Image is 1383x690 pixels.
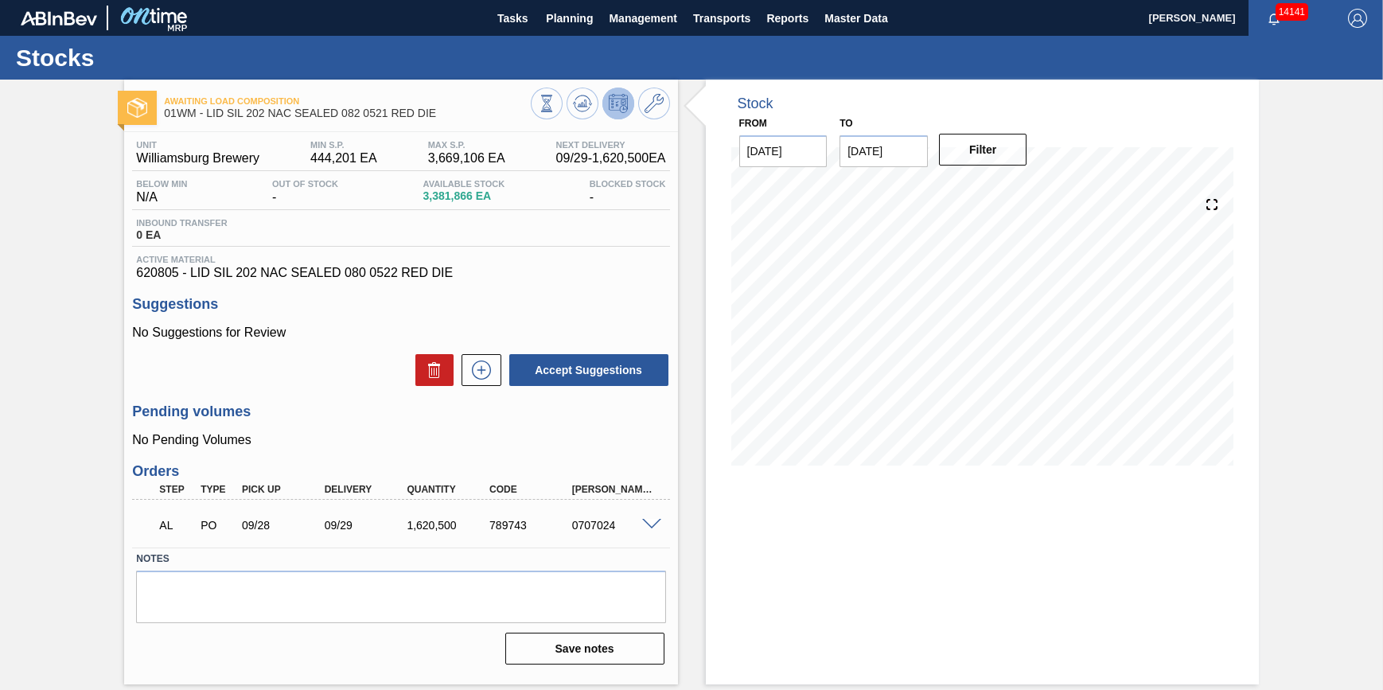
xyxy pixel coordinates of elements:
[556,151,666,166] span: 09/29 - 1,620,500 EA
[766,9,808,28] span: Reports
[567,88,598,119] button: Update Chart
[1276,3,1308,21] span: 14141
[1348,9,1367,28] img: Logout
[272,179,338,189] span: Out Of Stock
[136,266,665,280] span: 620805 - LID SIL 202 NAC SEALED 080 0522 RED DIE
[840,118,852,129] label: to
[423,190,505,202] span: 3,381,866 EA
[423,179,505,189] span: Available Stock
[132,463,669,480] h3: Orders
[136,179,187,189] span: Below Min
[568,484,660,495] div: [PERSON_NAME]. ID
[164,96,530,106] span: Awaiting Load Composition
[132,326,669,340] p: No Suggestions for Review
[546,9,593,28] span: Planning
[501,353,670,388] div: Accept Suggestions
[609,9,677,28] span: Management
[638,88,670,119] button: Go to Master Data / General
[485,484,577,495] div: Code
[739,118,767,129] label: From
[1249,7,1299,29] button: Notifications
[939,134,1027,166] button: Filter
[428,140,505,150] span: MAX S.P.
[197,484,239,495] div: Type
[136,548,665,571] label: Notes
[738,96,773,112] div: Stock
[495,9,530,28] span: Tasks
[824,9,887,28] span: Master Data
[155,484,197,495] div: Step
[403,519,494,532] div: 1,620,500
[127,98,147,118] img: Ícone
[840,135,928,167] input: mm/dd/yyyy
[407,354,454,386] div: Delete Suggestions
[136,151,259,166] span: Williamsburg Brewery
[586,179,670,205] div: -
[321,484,412,495] div: Delivery
[16,49,298,67] h1: Stocks
[132,433,669,447] p: No Pending Volumes
[310,140,377,150] span: MIN S.P.
[739,135,828,167] input: mm/dd/yyyy
[505,633,664,665] button: Save notes
[693,9,750,28] span: Transports
[136,140,259,150] span: Unit
[238,484,329,495] div: Pick up
[238,519,329,532] div: 09/28/2025
[509,354,668,386] button: Accept Suggestions
[556,140,666,150] span: Next Delivery
[602,88,634,119] button: Deprogram Stock
[197,519,239,532] div: Purchase order
[136,229,227,241] span: 0 EA
[268,179,342,205] div: -
[428,151,505,166] span: 3,669,106 EA
[159,519,193,532] p: AL
[164,107,530,119] span: 01WM - LID SIL 202 NAC SEALED 082 0521 RED DIE
[21,11,97,25] img: TNhmsLtSVTkK8tSr43FrP2fwEKptu5GPRR3wAAAABJRU5ErkJggg==
[531,88,563,119] button: Stocks Overview
[321,519,412,532] div: 09/29/2025
[136,218,227,228] span: Inbound Transfer
[454,354,501,386] div: New suggestion
[568,519,660,532] div: 0707024
[132,296,669,313] h3: Suggestions
[485,519,577,532] div: 789743
[310,151,377,166] span: 444,201 EA
[132,403,669,420] h3: Pending volumes
[136,255,665,264] span: Active Material
[403,484,494,495] div: Quantity
[132,179,191,205] div: N/A
[155,508,197,543] div: Awaiting Load Composition
[590,179,666,189] span: Blocked Stock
